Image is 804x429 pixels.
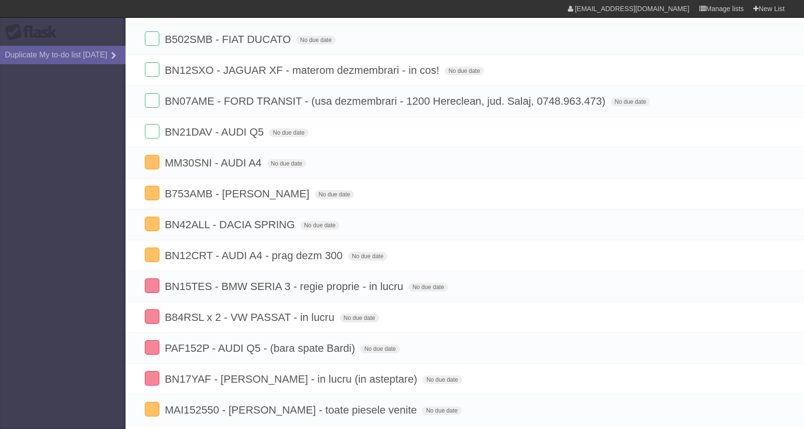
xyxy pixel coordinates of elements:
[611,97,650,106] span: No due date
[145,62,159,77] label: Done
[165,404,419,416] span: MAI152550 - [PERSON_NAME] - toate piesele venite
[145,278,159,293] label: Done
[165,219,297,231] span: BN42ALL - DACIA SPRING
[145,155,159,169] label: Done
[445,67,484,75] span: No due date
[409,283,448,291] span: No due date
[145,217,159,231] label: Done
[145,309,159,324] label: Done
[165,373,420,385] span: BN17YAF - [PERSON_NAME] - in lucru (in asteptare)
[145,371,159,386] label: Done
[423,375,462,384] span: No due date
[5,24,63,41] div: Flask
[300,221,339,230] span: No due date
[165,157,264,169] span: MM30SNI - AUDI A4
[145,186,159,200] label: Done
[145,248,159,262] label: Done
[348,252,387,261] span: No due date
[422,406,461,415] span: No due date
[145,340,159,355] label: Done
[145,31,159,46] label: Done
[165,311,337,323] span: B84RSL x 2 - VW PASSAT - in lucru
[145,402,159,416] label: Done
[165,33,293,45] span: B502SMB - FIAT DUCATO
[267,159,306,168] span: No due date
[165,64,441,76] span: BN12SXO - JAGUAR XF - materom dezmembrari - in cos!
[165,342,357,354] span: PAF152P - AUDI Q5 - (bara spate Bardi)
[340,314,379,322] span: No due date
[145,124,159,138] label: Done
[360,345,399,353] span: No due date
[165,188,312,200] span: B753AMB - [PERSON_NAME]
[165,280,406,292] span: BN15TES - BMW SERIA 3 - regie proprie - in lucru
[165,95,608,107] span: BN07AME - FORD TRANSIT - (usa dezmembrari - 1200 Hereclean, jud. Salaj, 0748.963.473)
[145,93,159,108] label: Done
[315,190,354,199] span: No due date
[296,36,335,44] span: No due date
[165,126,266,138] span: BN21DAV - AUDI Q5
[269,128,308,137] span: No due date
[165,249,345,262] span: BN12CRT - AUDI A4 - prag dezm 300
